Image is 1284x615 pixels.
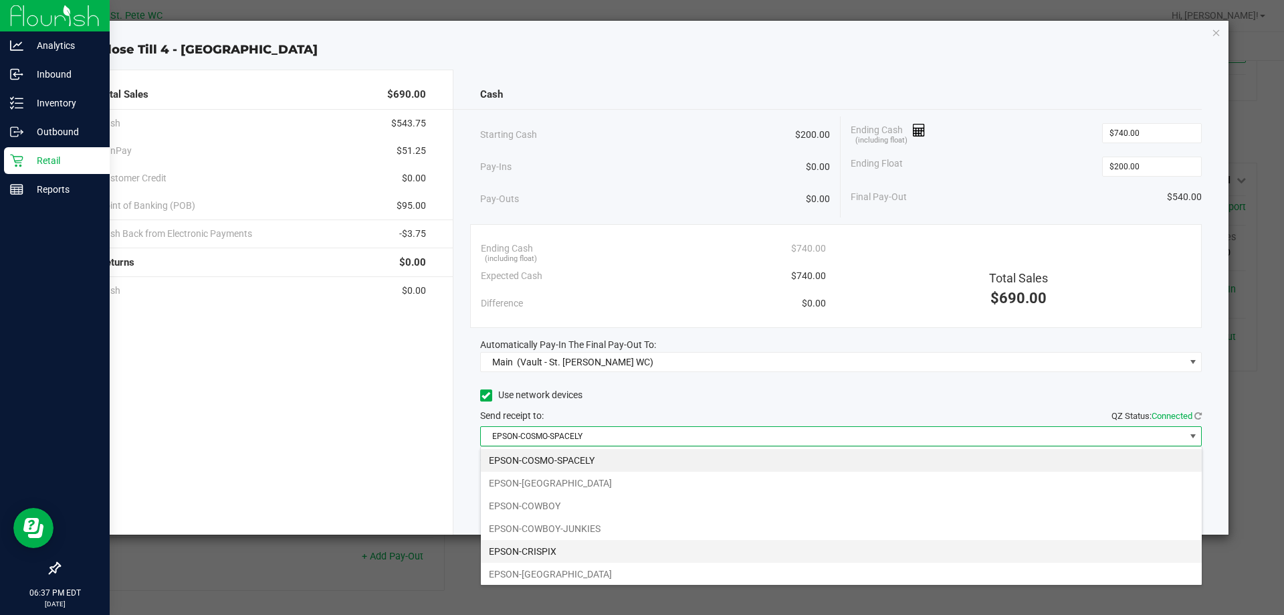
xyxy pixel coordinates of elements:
[23,37,104,54] p: Analytics
[23,181,104,197] p: Reports
[806,192,830,206] span: $0.00
[10,39,23,52] inline-svg: Analytics
[10,125,23,139] inline-svg: Outbound
[791,242,826,256] span: $740.00
[481,269,542,283] span: Expected Cash
[480,410,544,421] span: Send receipt to:
[855,135,907,147] span: (including float)
[10,68,23,81] inline-svg: Inbound
[851,157,903,177] span: Ending Float
[402,284,426,298] span: $0.00
[387,87,426,102] span: $690.00
[481,517,1202,540] li: EPSON-COWBOY-JUNKIES
[99,227,252,241] span: Cash Back from Electronic Payments
[10,96,23,110] inline-svg: Inventory
[402,171,426,185] span: $0.00
[481,540,1202,563] li: EPSON-CRISPIX
[391,116,426,130] span: $543.75
[99,248,426,277] div: Returns
[23,66,104,82] p: Inbound
[397,199,426,213] span: $95.00
[399,227,426,241] span: -$3.75
[10,154,23,167] inline-svg: Retail
[480,87,503,102] span: Cash
[791,269,826,283] span: $740.00
[806,160,830,174] span: $0.00
[6,599,104,609] p: [DATE]
[1111,411,1202,421] span: QZ Status:
[397,144,426,158] span: $51.25
[517,357,653,367] span: (Vault - St. [PERSON_NAME] WC)
[6,587,104,599] p: 06:37 PM EDT
[990,290,1047,306] span: $690.00
[23,95,104,111] p: Inventory
[399,255,426,270] span: $0.00
[480,192,519,206] span: Pay-Outs
[485,254,537,265] span: (including float)
[23,153,104,169] p: Retail
[99,171,167,185] span: Customer Credit
[99,199,195,213] span: Point of Banking (POB)
[99,144,132,158] span: CanPay
[795,128,830,142] span: $200.00
[481,427,1185,446] span: EPSON-COSMO-SPACELY
[480,160,512,174] span: Pay-Ins
[480,388,582,402] label: Use network devices
[1152,411,1192,421] span: Connected
[802,296,826,311] span: $0.00
[1167,190,1202,204] span: $540.00
[481,242,533,256] span: Ending Cash
[13,508,53,548] iframe: Resource center
[99,87,148,102] span: Total Sales
[481,449,1202,472] li: EPSON-COSMO-SPACELY
[492,357,513,367] span: Main
[989,271,1048,285] span: Total Sales
[480,128,537,142] span: Starting Cash
[10,183,23,196] inline-svg: Reports
[481,563,1202,586] li: EPSON-[GEOGRAPHIC_DATA]
[23,124,104,140] p: Outbound
[851,190,907,204] span: Final Pay-Out
[481,495,1202,517] li: EPSON-COWBOY
[480,339,656,350] span: Automatically Pay-In The Final Pay-Out To:
[66,41,1229,59] div: Close Till 4 - [GEOGRAPHIC_DATA]
[851,123,926,143] span: Ending Cash
[481,472,1202,495] li: EPSON-[GEOGRAPHIC_DATA]
[481,296,523,311] span: Difference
